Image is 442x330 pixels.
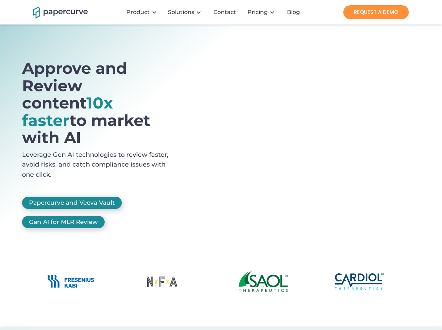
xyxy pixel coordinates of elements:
span: 10x faster [22,93,113,130]
a: Blog [282,9,307,16]
a: Contact [208,9,243,16]
a: home [33,6,79,18]
a: open lightbox [22,59,177,197]
div: Solutions [168,9,194,16]
div: Blog [287,9,300,16]
a: Papercurve and Veeva Vault [22,197,122,209]
img: Fresenius Kabi Logo [46,274,95,289]
div: Pricing [243,2,282,23]
img: Saol Therapeutics Logo [239,271,288,292]
div: Product [126,9,150,16]
a: REQUEST A DEMO [343,5,409,19]
div: Product [122,2,164,23]
div: Contact [213,9,236,16]
a: Gen AI for MLR Review [22,216,105,228]
a: Pricing [247,9,268,16]
h1: Approve and Review content to market with AI [22,59,177,146]
div: Solutions [164,2,208,23]
img: No Fixed Address Logo [142,270,181,293]
p: Leverage Gen AI technologies to review faster, avoid risks, and catch compliance issues with one ... [22,150,177,183]
img: Cardiol Therapeutics Logo [335,273,384,290]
